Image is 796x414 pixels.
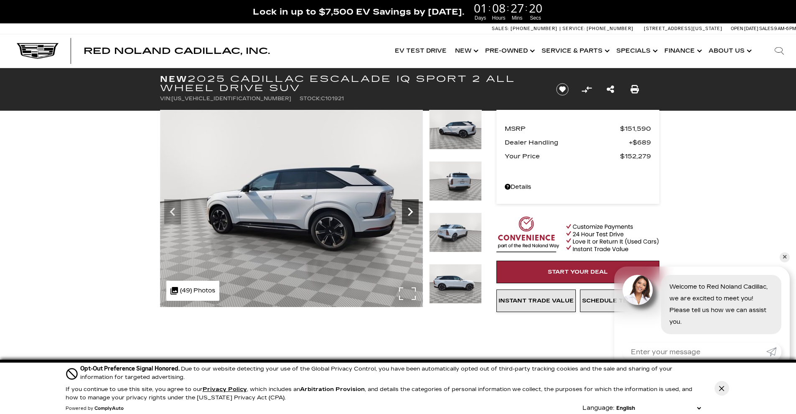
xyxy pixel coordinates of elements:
[17,43,58,59] img: Cadillac Dark Logo with Cadillac White Text
[66,386,692,401] p: If you continue to use this site, you agree to our , which includes an , and details the categori...
[166,281,219,301] div: (49) Photos
[620,150,651,162] span: $152,279
[528,2,544,14] span: 20
[80,364,703,381] div: Due to our website detecting your use of the Global Privacy Control, you have been automatically ...
[582,297,657,304] span: Schedule Test Drive
[660,34,704,68] a: Finance
[731,26,758,31] span: Open [DATE]
[704,34,754,68] a: About Us
[300,96,321,102] span: Stock:
[505,150,651,162] a: Your Price $152,279
[321,96,344,102] span: C101921
[300,386,365,393] strong: Arbitration Provision
[548,269,608,275] span: Start Your Deal
[537,34,612,68] a: Service & Parts
[491,14,507,22] span: Hours
[160,96,171,102] span: VIN:
[580,290,659,312] a: Schedule Test Drive
[481,34,537,68] a: Pre-Owned
[509,2,525,14] span: 27
[505,150,620,162] span: Your Price
[391,34,451,68] a: EV Test Drive
[631,84,639,95] a: Print this New 2025 Cadillac ESCALADE IQ Sport 2 All Wheel Drive SUV
[623,275,653,305] img: Agent profile photo
[525,2,528,14] span: :
[84,46,270,56] span: Red Noland Cadillac, Inc.
[562,26,585,31] span: Service:
[661,275,781,334] div: Welcome to Red Noland Cadillac, we are excited to meet you! Please tell us how we can assist you.
[629,137,651,148] span: $689
[164,199,181,224] div: Previous
[715,381,729,396] button: Close Button
[511,26,557,31] span: [PHONE_NUMBER]
[505,181,651,193] a: Details
[782,4,792,14] a: Close
[582,405,614,411] div: Language:
[505,123,651,135] a: MSRP $151,590
[623,343,766,361] input: Enter your message
[488,2,491,14] span: :
[496,290,576,312] a: Instant Trade Value
[429,213,482,252] img: New 2025 Summit White Cadillac Sport 2 image 8
[759,26,774,31] span: Sales:
[607,84,614,95] a: Share this New 2025 Cadillac ESCALADE IQ Sport 2 All Wheel Drive SUV
[80,365,181,372] span: Opt-Out Preference Signal Honored .
[498,297,574,304] span: Instant Trade Value
[559,26,636,31] a: Service: [PHONE_NUMBER]
[451,34,481,68] a: New
[580,83,593,96] button: Compare Vehicle
[620,123,651,135] span: $151,590
[94,406,124,411] a: ComplyAuto
[496,261,659,283] a: Start Your Deal
[429,110,482,150] img: New 2025 Summit White Cadillac Sport 2 image 6
[505,137,629,148] span: Dealer Handling
[84,47,270,55] a: Red Noland Cadillac, Inc.
[473,14,488,22] span: Days
[505,123,620,135] span: MSRP
[509,14,525,22] span: Mins
[644,26,722,31] a: [STREET_ADDRESS][US_STATE]
[66,406,124,411] div: Powered by
[505,137,651,148] a: Dealer Handling $689
[507,2,509,14] span: :
[160,110,423,307] img: New 2025 Summit White Cadillac Sport 2 image 6
[491,2,507,14] span: 08
[429,161,482,201] img: New 2025 Summit White Cadillac Sport 2 image 7
[614,404,703,412] select: Language Select
[160,74,542,93] h1: 2025 Cadillac ESCALADE IQ Sport 2 All Wheel Drive SUV
[160,74,188,84] strong: New
[774,26,796,31] span: 9 AM-6 PM
[473,2,488,14] span: 01
[528,14,544,22] span: Secs
[492,26,509,31] span: Sales:
[171,96,291,102] span: [US_VEHICLE_IDENTIFICATION_NUMBER]
[766,343,781,361] a: Submit
[402,199,419,224] div: Next
[203,386,247,393] a: Privacy Policy
[587,26,633,31] span: [PHONE_NUMBER]
[612,34,660,68] a: Specials
[553,83,572,96] button: Save vehicle
[492,26,559,31] a: Sales: [PHONE_NUMBER]
[429,264,482,304] img: New 2025 Summit White Cadillac Sport 2 image 9
[253,6,464,17] span: Lock in up to $7,500 EV Savings by [DATE].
